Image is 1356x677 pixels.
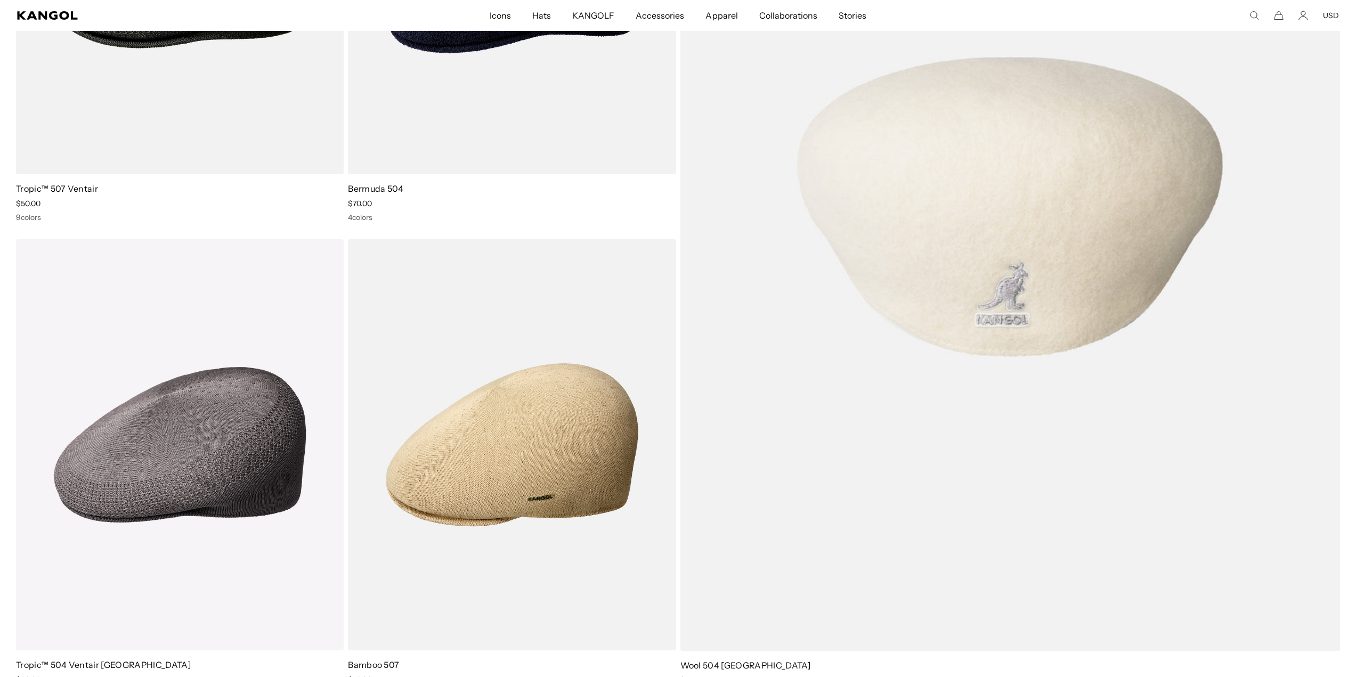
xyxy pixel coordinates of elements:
div: 9 colors [16,213,344,222]
a: Account [1298,11,1308,20]
summary: Search here [1249,11,1259,20]
button: USD [1323,11,1339,20]
img: Tropic™ 504 Ventair USA [16,239,344,650]
button: Cart [1274,11,1284,20]
a: Bamboo 507 [348,659,399,670]
img: Bamboo 507 [348,239,676,650]
a: Wool 504 [GEOGRAPHIC_DATA] [680,660,811,671]
a: Bermuda 504 [348,183,404,194]
a: Tropic™ 507 Ventair [16,183,98,194]
a: Kangol [17,11,325,20]
span: $70.00 [348,199,372,208]
span: $50.00 [16,199,40,208]
a: Tropic™ 504 Ventair [GEOGRAPHIC_DATA] [16,659,191,670]
div: 4 colors [348,213,676,222]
